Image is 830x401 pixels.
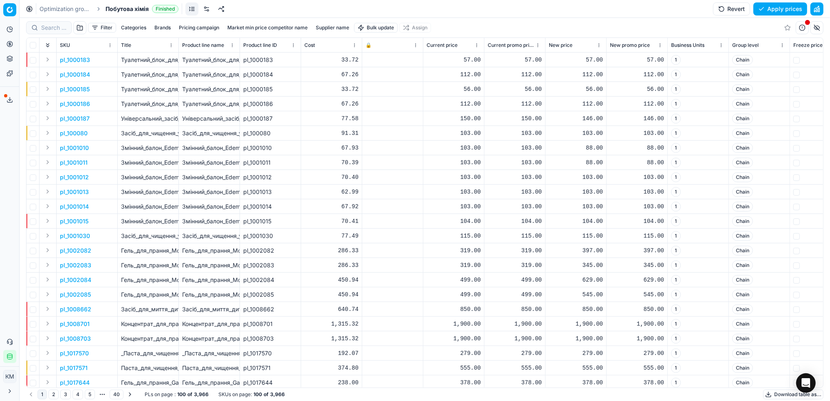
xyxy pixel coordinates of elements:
div: 103.00 [427,173,481,181]
div: pl_100080 [243,129,297,137]
p: Змінний_балон_Edem_home_Океанічна_свіжість_для_автоматичного_освіжувача_повітря_260_мл [121,188,175,196]
div: pl_1001030 [243,232,297,240]
div: 112.00 [488,71,542,79]
span: Finished [152,5,178,13]
div: Туалетний_блок_для_унітазу_Galax_Квіткова_свіжість_110_г_(2_шт._х_55_г) [182,71,236,79]
button: Revert [713,2,750,15]
div: 103.00 [427,188,481,196]
div: 499.00 [488,291,542,299]
div: 150.00 [427,115,481,123]
span: Group level [732,42,759,48]
p: Засіб_для_чищення_унітаза_Cillit_Bang_Оригінальний_750_мл [121,129,175,137]
p: pl_1017571 [60,364,88,372]
div: 450.94 [304,276,359,284]
span: Chain [732,114,753,123]
div: pl_1002083 [243,261,297,269]
div: 70.39 [304,159,359,167]
div: Змінний_балон_Edem_home_Лавандове_поле_для_автоматичного_освіжувача_повітря_260_мл [182,144,236,152]
span: 1 [671,143,681,153]
div: 103.00 [610,173,664,181]
div: 33.72 [304,85,359,93]
button: pl_100080 [60,129,88,137]
button: Expand [43,201,53,211]
div: pl_1001011 [243,159,297,167]
span: 1 [671,260,681,270]
button: 2 [48,390,59,399]
button: pl_1017570 [60,349,89,357]
button: Expand [43,216,53,226]
div: 146.00 [549,115,603,123]
strong: 3,966 [270,391,285,398]
div: Засіб_для_чищення_унітазу_Domestos_Zero_Limescale_антиналіт_і_антиіржа_аквамарин_750_мл [182,232,236,240]
div: Засіб_для_миття_дитячого_посуду_та_аксесуарів_Suavinex_2_шт._×_500_мл_(307918) [182,305,236,313]
button: Brands [151,23,174,33]
div: 103.00 [610,129,664,137]
div: 640.74 [304,305,359,313]
nav: breadcrumb [40,5,178,13]
button: Expand [43,231,53,240]
div: 319.00 [427,247,481,255]
button: 1 [37,390,47,399]
div: 56.00 [427,85,481,93]
div: pl_1000184 [243,71,297,79]
div: 67.26 [304,100,359,108]
p: Туалетний_блок_для_унітазу_Galax_Океанська_свіжість_55_г [121,85,175,93]
button: pl_1001011 [60,159,88,167]
div: pl_1002085 [243,291,297,299]
p: pl_1001013 [60,188,89,196]
button: Expand [43,55,53,64]
p: Туалетний_блок_для_унітазу_Galax_Квіткова_свіжість_110_г_(2_шт._х_55_г) [121,71,175,79]
p: Змінний_балон_Edem_home_Після_дощу_для_автоматичного_освіжувача_повітря_260_мл [121,173,175,181]
p: Змінний_балон_Edem_home_Японський_піон_та_ягода_для_автоматичного_освіжувача_повітря_260_мл [121,203,175,211]
div: 397.00 [549,247,603,255]
div: 499.00 [427,291,481,299]
button: pl_1008662 [60,305,91,313]
div: 103.00 [610,203,664,211]
div: 629.00 [549,276,603,284]
div: 850.00 [610,305,664,313]
div: 104.00 [610,217,664,225]
p: pl_1017644 [60,379,90,387]
span: 🔒 [365,42,372,48]
span: Product line name [182,42,224,48]
p: pl_1000187 [60,115,90,123]
strong: 3,966 [194,391,209,398]
button: Expand [43,377,53,387]
span: Побутова хіміяFinished [106,5,178,13]
div: Змінний_балон_Edem_home_Вибуховий_цитрус_для_автоматичного_освіжувача_повітря_260_мл [182,159,236,167]
div: 103.00 [488,144,542,152]
span: Product line ID [243,42,277,48]
div: pl_1001015 [243,217,297,225]
div: 115.00 [427,232,481,240]
div: 56.00 [549,85,603,93]
div: 67.92 [304,203,359,211]
button: Categories [118,23,150,33]
div: 77.49 [304,232,359,240]
span: 1 [671,55,681,65]
button: Expand [43,128,53,138]
button: Expand [43,172,53,182]
div: pl_1001013 [243,188,297,196]
button: pl_1002084 [60,276,91,284]
div: 62.99 [304,188,359,196]
button: Expand [43,84,53,94]
button: Expand [43,245,53,255]
div: 57.00 [549,56,603,64]
div: pl_1001012 [243,173,297,181]
button: Expand [43,113,53,123]
div: 286.33 [304,247,359,255]
button: pl_1000184 [60,71,90,79]
div: pl_1001010 [243,144,297,152]
p: pl_1008703 [60,335,91,343]
button: pl_1002082 [60,247,91,255]
span: SKU [60,42,70,48]
div: 103.00 [549,129,603,137]
button: Download table as... [763,390,823,399]
button: Expand all [43,40,53,50]
span: 1 [671,231,681,241]
p: pl_1002085 [60,291,91,299]
p: pl_1001010 [60,144,89,152]
p: Гель_для_прання_Moomin_Universal_900_мл [121,261,175,269]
